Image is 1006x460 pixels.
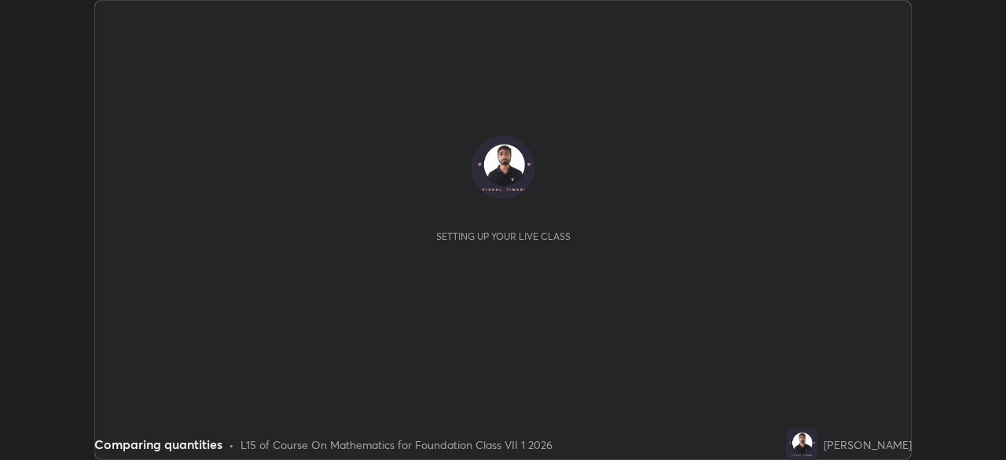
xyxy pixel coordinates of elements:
div: L15 of Course On Mathematics for Foundation Class VII 1 2026 [240,436,553,453]
img: c9e342a1698b4bafb348e6acd24ab070.png [786,429,817,460]
div: Setting up your live class [436,230,571,242]
div: [PERSON_NAME] [824,436,912,453]
div: • [229,436,234,453]
div: Comparing quantities [94,435,222,454]
img: c9e342a1698b4bafb348e6acd24ab070.png [472,136,534,199]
